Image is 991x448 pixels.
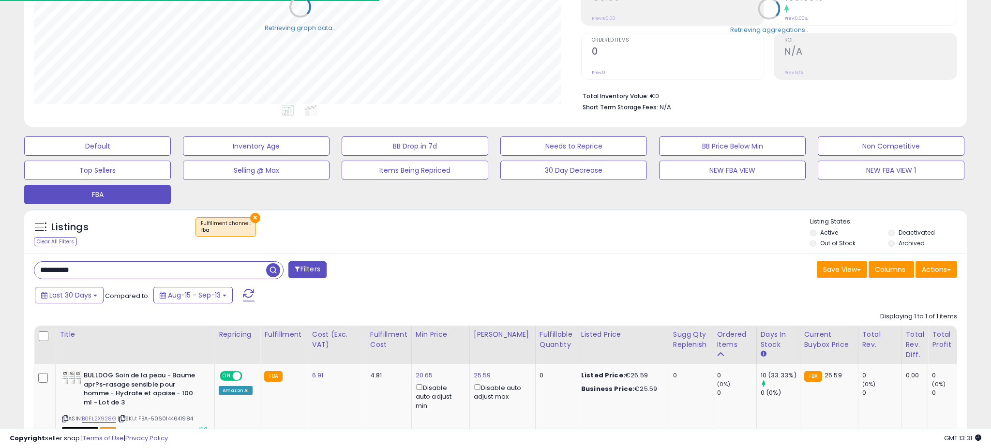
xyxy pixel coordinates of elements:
[51,221,89,234] h5: Listings
[818,136,964,156] button: Non Competitive
[474,382,528,401] div: Disable auto adjust max
[581,371,661,380] div: €25.59
[219,386,253,395] div: Amazon AI
[916,261,957,278] button: Actions
[761,350,766,358] small: Days In Stock.
[241,372,256,380] span: OFF
[60,329,210,340] div: Title
[825,371,842,380] span: 25.59
[875,265,905,274] span: Columns
[35,287,104,303] button: Last 30 Days
[540,371,570,380] div: 0
[82,415,116,423] a: B0FL2X928G
[862,329,898,350] div: Total Rev.
[818,161,964,180] button: NEW FBA VIEW 1
[474,329,531,340] div: [PERSON_NAME]
[62,371,81,384] img: 41Xj2H5zX2L._SL40_.jpg
[153,287,233,303] button: Aug-15 - Sep-13
[288,261,326,278] button: Filters
[500,136,647,156] button: Needs to Reprice
[118,415,193,422] span: | SKU: FBA-5060144641984
[416,382,462,410] div: Disable auto adjust min
[932,329,967,350] div: Total Profit
[761,329,796,350] div: Days In Stock
[730,25,808,34] div: Retrieving aggregations..
[264,329,303,340] div: Fulfillment
[24,185,171,204] button: FBA
[669,326,713,364] th: Please note that this number is a calculation based on your required days of coverage and your ve...
[862,380,876,388] small: (0%)
[906,371,921,380] div: 0.00
[804,329,854,350] div: Current Buybox Price
[183,161,330,180] button: Selling @ Max
[100,427,116,435] span: FBA
[201,227,251,234] div: fba
[673,329,709,350] div: Sugg Qty Replenish
[659,161,806,180] button: NEW FBA VIEW
[264,371,282,382] small: FBA
[820,239,856,247] label: Out of Stock
[820,228,838,237] label: Active
[899,228,935,237] label: Deactivated
[804,371,822,382] small: FBA
[250,213,260,223] button: ×
[49,290,91,300] span: Last 30 Days
[125,433,168,443] a: Privacy Policy
[673,371,706,380] div: 0
[474,371,491,380] a: 25.59
[817,261,867,278] button: Save View
[932,380,946,388] small: (0%)
[34,237,77,246] div: Clear All Filters
[312,329,362,350] div: Cost (Exc. VAT)
[84,371,201,409] b: BULLDOG Soin de la peau - Baume apr?s-rasage sensible pour homme - Hydrate et apaise - 100 ml - L...
[862,371,901,380] div: 0
[416,329,465,340] div: Min Price
[906,329,924,360] div: Total Rev. Diff.
[932,371,971,380] div: 0
[105,291,150,300] span: Compared to:
[869,261,914,278] button: Columns
[717,371,756,380] div: 0
[183,136,330,156] button: Inventory Age
[370,371,404,380] div: 4.81
[221,372,233,380] span: ON
[83,433,124,443] a: Terms of Use
[370,329,407,350] div: Fulfillment Cost
[581,384,634,393] b: Business Price:
[24,136,171,156] button: Default
[899,239,925,247] label: Archived
[24,161,171,180] button: Top Sellers
[581,329,665,340] div: Listed Price
[810,217,967,226] p: Listing States:
[880,312,957,321] div: Displaying 1 to 1 of 1 items
[932,388,971,397] div: 0
[717,388,756,397] div: 0
[581,385,661,393] div: €25.59
[717,380,731,388] small: (0%)
[62,427,98,435] span: All listings that are currently out of stock and unavailable for purchase on Amazon
[659,136,806,156] button: BB Price Below Min
[761,371,800,380] div: 10 (33.33%)
[540,329,573,350] div: Fulfillable Quantity
[761,388,800,397] div: 0 (0%)
[201,220,251,234] span: Fulfillment channel :
[342,136,488,156] button: BB Drop in 7d
[312,371,324,380] a: 6.91
[416,371,433,380] a: 20.65
[10,433,45,443] strong: Copyright
[500,161,647,180] button: 30 Day Decrease
[862,388,901,397] div: 0
[219,329,256,340] div: Repricing
[10,434,168,443] div: seller snap | |
[168,290,221,300] span: Aug-15 - Sep-13
[265,23,335,32] div: Retrieving graph data..
[944,433,981,443] span: 2025-10-14 13:31 GMT
[342,161,488,180] button: Items Being Repriced
[581,371,625,380] b: Listed Price:
[717,329,752,350] div: Ordered Items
